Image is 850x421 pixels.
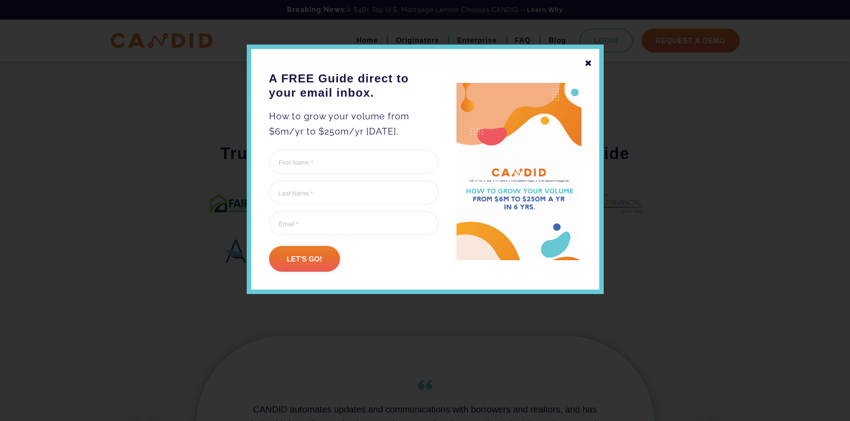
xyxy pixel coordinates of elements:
input: Last Name * [269,180,439,204]
h3: A FREE Guide direct to your email inbox. [269,71,439,100]
img: A FREE Guide direct to your email inbox. [456,83,581,261]
input: Email * [269,211,439,235]
input: First Name * [269,150,439,174]
input: Let's go! [269,246,340,272]
div: ✖ [585,56,593,71]
p: How to grow your volume from $6m/yr to $250m/yr [DATE]. [269,109,439,139]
